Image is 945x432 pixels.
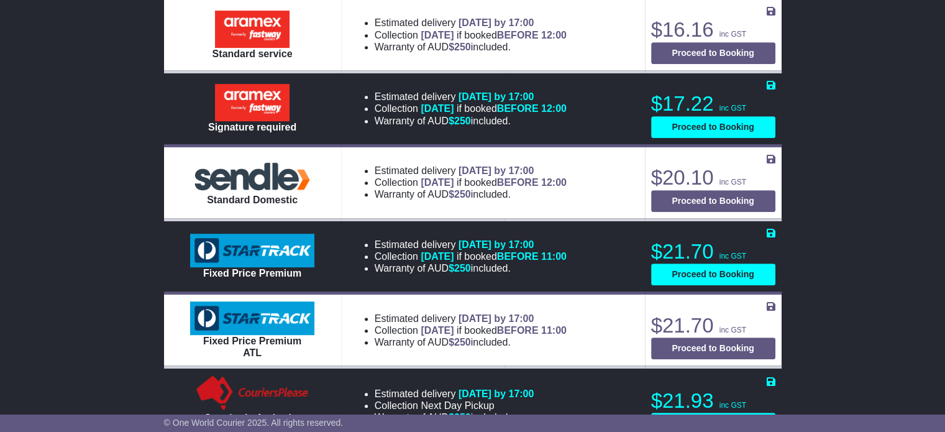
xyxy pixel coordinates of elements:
span: if booked [421,30,566,40]
span: inc GST [719,30,746,39]
span: if booked [421,325,566,336]
button: Proceed to Booking [651,116,775,138]
li: Collection [375,324,567,336]
li: Collection [375,29,567,41]
span: Next Day Pickup [421,400,494,411]
span: 250 [454,42,471,52]
span: [DATE] [421,251,454,262]
img: Aramex: Standard service [215,11,290,48]
span: inc GST [719,104,746,113]
span: [DATE] by 17:00 [459,91,534,102]
span: Standard Domestic [207,195,298,205]
li: Collection [375,103,567,114]
li: Collection [375,177,567,188]
span: $ [449,412,471,423]
span: 250 [454,263,471,273]
span: inc GST [719,252,746,260]
li: Collection [375,250,567,262]
li: Estimated delivery [375,165,567,177]
span: BEFORE [497,30,539,40]
p: $21.70 [651,313,775,338]
button: Proceed to Booking [651,190,775,212]
span: 12:00 [541,30,567,40]
img: StarTrack: Fixed Price Premium [190,234,314,267]
span: $ [449,116,471,126]
span: Fixed Price Premium [203,268,301,278]
span: © One World Courier 2025. All rights reserved. [164,418,344,428]
span: [DATE] by 17:00 [459,388,534,399]
span: 250 [454,412,471,423]
span: inc GST [719,401,746,410]
span: [DATE] [421,30,454,40]
span: if booked [421,251,566,262]
img: Sendle: Standard Domestic [190,159,314,193]
li: Collection [375,400,534,411]
span: BEFORE [497,177,539,188]
li: Estimated delivery [375,239,567,250]
li: Warranty of AUD included. [375,115,567,127]
button: Proceed to Booking [651,338,775,359]
p: $21.93 [651,388,775,413]
p: $17.22 [651,91,775,116]
li: Estimated delivery [375,91,567,103]
span: 250 [454,189,471,200]
span: $ [449,42,471,52]
span: [DATE] by 17:00 [459,17,534,28]
span: 12:00 [541,177,567,188]
img: Aramex: Signature required [215,84,290,121]
span: [DATE] [421,325,454,336]
li: Estimated delivery [375,313,567,324]
li: Warranty of AUD included. [375,41,567,53]
span: [DATE] [421,103,454,114]
li: Estimated delivery [375,17,567,29]
span: Signature required [208,122,296,132]
li: Warranty of AUD included. [375,188,567,200]
span: $ [449,263,471,273]
span: $ [449,337,471,347]
span: [DATE] by 17:00 [459,313,534,324]
span: 11:00 [541,325,567,336]
span: [DATE] by 17:00 [459,239,534,250]
li: Warranty of AUD included. [375,336,567,348]
span: [DATE] [421,177,454,188]
li: Warranty of AUD included. [375,262,567,274]
li: Warranty of AUD included. [375,411,534,423]
button: Proceed to Booking [651,264,775,285]
button: Proceed to Booking [651,42,775,64]
p: $20.10 [651,165,775,190]
p: $21.70 [651,239,775,264]
span: 250 [454,116,471,126]
span: $ [449,189,471,200]
span: BEFORE [497,251,539,262]
span: 11:00 [541,251,567,262]
span: 12:00 [541,103,567,114]
p: $16.16 [651,17,775,42]
span: 250 [454,337,471,347]
span: BEFORE [497,103,539,114]
span: inc GST [719,178,746,186]
span: Fixed Price Premium ATL [203,336,301,358]
img: Couriers Please: Standard - Authority to Leave [194,375,311,412]
span: BEFORE [497,325,539,336]
span: if booked [421,177,566,188]
span: inc GST [719,326,746,334]
span: if booked [421,103,566,114]
span: Standard service [212,48,293,59]
span: [DATE] by 17:00 [459,165,534,176]
img: StarTrack: Fixed Price Premium ATL [190,301,314,335]
li: Estimated delivery [375,388,534,400]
